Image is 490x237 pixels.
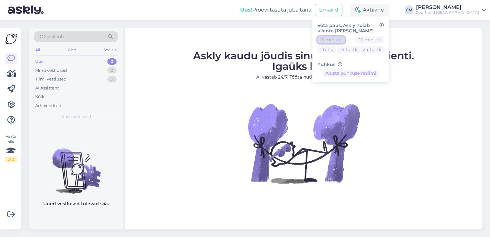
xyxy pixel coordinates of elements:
div: 0 [107,58,117,65]
div: All [34,46,41,54]
button: 15 minutit [317,36,345,43]
div: 0 [107,76,117,82]
div: Minu vestlused [35,67,67,74]
button: Emailid [315,4,342,16]
div: Aktiivne [350,4,389,16]
img: No Chat active [246,86,361,201]
div: 0 [107,67,117,74]
button: 1 tund [317,46,336,53]
button: 24 tundi [360,46,384,53]
img: Askly Logo [5,33,17,45]
div: Sportland [GEOGRAPHIC_DATA] [416,10,479,15]
div: Socials [102,46,118,54]
div: Tiimi vestlused [35,76,67,82]
div: [PERSON_NAME] [416,5,479,10]
h6: Võta paus, Askly hoiab kliente [PERSON_NAME] [317,23,384,34]
p: Uued vestlused tulevad siia. [43,200,109,207]
img: No chats [29,137,123,195]
div: Web [66,46,78,54]
b: Uus! [240,7,252,13]
div: CM [404,5,413,14]
span: Askly kaudu jõudis sinuni juba klienti. Igaüks loeb. [193,49,414,72]
p: AI vastab 24/7. Tööta nutikamalt juba täna. [193,74,414,80]
div: Proovi tasuta juba täna: [240,6,312,14]
div: Vaata siia [5,133,17,162]
div: Kõik [35,94,45,100]
div: Uus [35,58,44,65]
button: Alusta puhkuse režiimi [323,70,379,77]
h6: Puhkus [317,62,384,67]
div: AI Assistent [35,85,59,91]
span: Uued vestlused [61,114,91,120]
div: 2 / 3 [5,157,17,162]
span: Otsi kliente [40,33,65,40]
div: Arhiveeritud [35,103,61,109]
a: [PERSON_NAME]Sportland [GEOGRAPHIC_DATA] [416,5,486,15]
button: 30 minutit [355,36,384,43]
button: 1.5 tundi [337,46,360,53]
